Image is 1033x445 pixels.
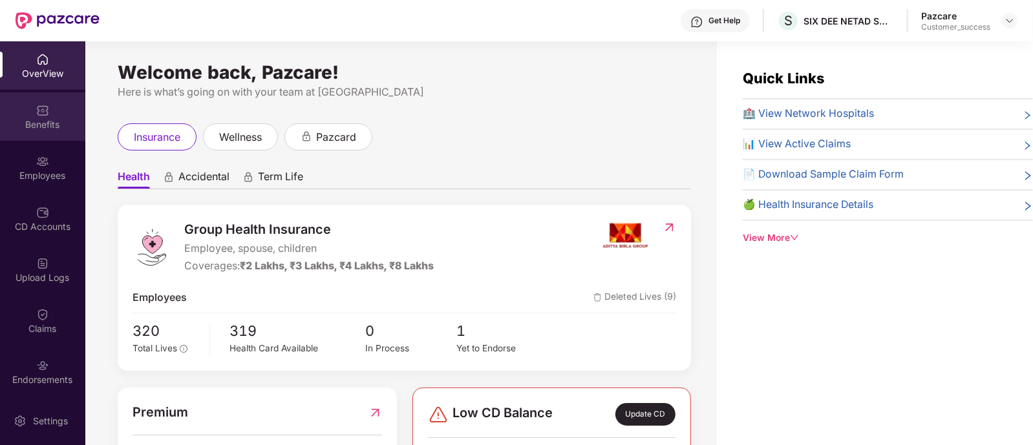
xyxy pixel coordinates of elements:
div: In Process [366,342,456,356]
div: animation [242,171,254,183]
div: animation [163,171,175,183]
img: svg+xml;base64,PHN2ZyBpZD0iSGVscC0zMngzMiIgeG1sbnM9Imh0dHA6Ly93d3cudzMub3JnLzIwMDAvc3ZnIiB3aWR0aD... [690,16,703,28]
img: svg+xml;base64,PHN2ZyBpZD0iRHJvcGRvd24tMzJ4MzIiIHhtbG5zPSJodHRwOi8vd3d3LnczLm9yZy8yMDAwL3N2ZyIgd2... [1005,16,1015,26]
span: 🏥 View Network Hospitals [743,106,874,122]
div: Yet to Endorse [456,342,547,356]
span: Low CD Balance [453,403,553,425]
span: info-circle [180,345,187,353]
img: svg+xml;base64,PHN2ZyBpZD0iSG9tZSIgeG1sbnM9Imh0dHA6Ly93d3cudzMub3JnLzIwMDAvc3ZnIiB3aWR0aD0iMjAiIG... [36,53,49,66]
span: 🍏 Health Insurance Details [743,197,873,213]
img: New Pazcare Logo [16,12,100,29]
div: animation [301,130,312,142]
span: 📄 Download Sample Claim Form [743,167,904,183]
span: 1 [456,320,547,342]
div: Get Help [708,16,740,26]
span: right [1023,139,1033,152]
div: View More [743,231,1033,245]
span: Term Life [258,170,303,189]
span: Group Health Insurance [184,220,434,240]
div: Welcome back, Pazcare! [118,67,691,78]
span: Deleted Lives (9) [593,290,676,306]
div: Settings [29,415,72,428]
img: svg+xml;base64,PHN2ZyBpZD0iQmVuZWZpdHMiIHhtbG5zPSJodHRwOi8vd3d3LnczLm9yZy8yMDAwL3N2ZyIgd2lkdGg9Ij... [36,104,49,117]
span: 320 [133,320,200,342]
img: logo [133,228,171,267]
img: svg+xml;base64,PHN2ZyBpZD0iRW1wbG95ZWVzIiB4bWxucz0iaHR0cDovL3d3dy53My5vcmcvMjAwMC9zdmciIHdpZHRoPS... [36,155,49,168]
img: svg+xml;base64,PHN2ZyBpZD0iVXBsb2FkX0xvZ3MiIGRhdGEtbmFtZT0iVXBsb2FkIExvZ3MiIHhtbG5zPSJodHRwOi8vd3... [36,257,49,270]
span: Quick Links [743,70,824,87]
span: Employee, spouse, children [184,241,434,257]
div: Pazcare [921,10,990,22]
span: 319 [229,320,365,342]
span: right [1023,109,1033,122]
span: Premium [133,402,188,422]
span: insurance [134,129,180,145]
div: SIX DEE NETAD SOLUTIONS PRIVATE LIMITED [804,15,894,27]
img: svg+xml;base64,PHN2ZyBpZD0iQ0RfQWNjb3VudHMiIGRhdGEtbmFtZT0iQ0QgQWNjb3VudHMiIHhtbG5zPSJodHRwOi8vd3... [36,206,49,219]
span: 📊 View Active Claims [743,136,851,152]
span: 0 [366,320,456,342]
span: wellness [219,129,262,145]
span: ₹2 Lakhs, ₹3 Lakhs, ₹4 Lakhs, ₹8 Lakhs [240,260,434,272]
span: Health [118,170,150,189]
div: Customer_success [921,22,990,32]
span: right [1023,200,1033,213]
span: S [784,13,793,28]
span: Accidental [178,170,229,189]
div: Health Card Available [229,342,365,356]
img: svg+xml;base64,PHN2ZyBpZD0iQ2xhaW0iIHhtbG5zPSJodHRwOi8vd3d3LnczLm9yZy8yMDAwL3N2ZyIgd2lkdGg9IjIwIi... [36,308,49,321]
img: RedirectIcon [663,221,676,234]
div: Here is what’s going on with your team at [GEOGRAPHIC_DATA] [118,84,691,100]
span: Employees [133,290,187,306]
div: Update CD [615,403,676,425]
span: right [1023,169,1033,183]
img: RedirectIcon [368,402,382,422]
img: deleteIcon [593,293,602,302]
img: insurerIcon [601,220,650,252]
img: svg+xml;base64,PHN2ZyBpZD0iRGFuZ2VyLTMyeDMyIiB4bWxucz0iaHR0cDovL3d3dy53My5vcmcvMjAwMC9zdmciIHdpZH... [428,404,449,425]
img: svg+xml;base64,PHN2ZyBpZD0iRW5kb3JzZW1lbnRzIiB4bWxucz0iaHR0cDovL3d3dy53My5vcmcvMjAwMC9zdmciIHdpZH... [36,359,49,372]
div: Coverages: [184,258,434,274]
span: Total Lives [133,343,177,353]
span: down [790,233,799,242]
span: pazcard [316,129,356,145]
img: svg+xml;base64,PHN2ZyBpZD0iU2V0dGluZy0yMHgyMCIgeG1sbnM9Imh0dHA6Ly93d3cudzMub3JnLzIwMDAvc3ZnIiB3aW... [14,415,27,428]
